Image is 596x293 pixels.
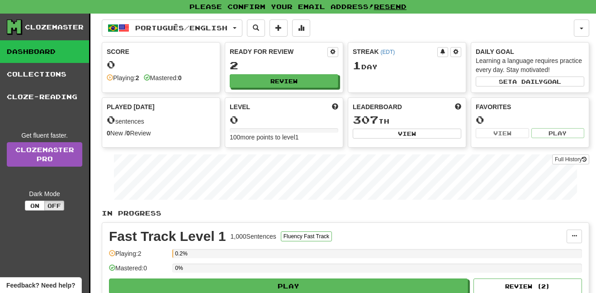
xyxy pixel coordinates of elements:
span: Português / English [135,24,227,32]
button: Português/English [102,19,242,37]
div: Streak [353,47,437,56]
div: Day [353,60,461,72]
button: View [353,129,461,139]
div: Fast Track Level 1 [109,230,226,243]
div: sentences [107,114,215,126]
div: Mastered: [144,73,182,82]
div: 2 [230,60,338,71]
strong: 0 [107,130,110,137]
span: Score more points to level up [332,102,338,111]
div: Favorites [476,102,584,111]
span: Leaderboard [353,102,402,111]
div: 0 [230,114,338,125]
div: Playing: 2 [109,249,168,264]
span: This week in points, UTC [455,102,461,111]
div: 0 [476,114,584,125]
button: Add sentence to collection [270,19,288,37]
div: Ready for Review [230,47,327,56]
div: Dark Mode [7,189,82,198]
button: Full History [552,154,589,164]
button: Off [44,201,64,211]
span: 307 [353,113,378,126]
div: 0 [107,59,215,70]
div: New / Review [107,129,215,138]
div: th [353,114,461,126]
div: Mastered: 0 [109,264,168,279]
a: (EDT) [380,49,395,55]
span: 0 [107,113,115,126]
button: Seta dailygoal [476,77,584,86]
span: Played [DATE] [107,102,155,111]
span: a daily [512,78,543,85]
div: 1,000 Sentences [231,232,276,241]
div: Clozemaster [25,23,84,32]
button: Play [531,128,585,138]
div: 100 more points to level 1 [230,133,338,142]
div: Score [107,47,215,56]
span: 1 [353,59,361,72]
button: Fluency Fast Track [281,231,332,241]
strong: 0 [127,130,130,137]
div: Daily Goal [476,47,584,56]
button: On [25,201,45,211]
button: Review [230,74,338,88]
div: Playing: [107,73,139,82]
span: Level [230,102,250,111]
div: Learning a language requires practice every day. Stay motivated! [476,56,584,74]
p: In Progress [102,209,589,218]
div: Get fluent faster. [7,131,82,140]
a: Resend [374,3,407,10]
button: Search sentences [247,19,265,37]
a: ClozemasterPro [7,142,82,167]
button: More stats [292,19,310,37]
button: View [476,128,529,138]
span: Open feedback widget [6,281,75,290]
strong: 0 [178,74,182,82]
strong: 2 [136,74,139,82]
